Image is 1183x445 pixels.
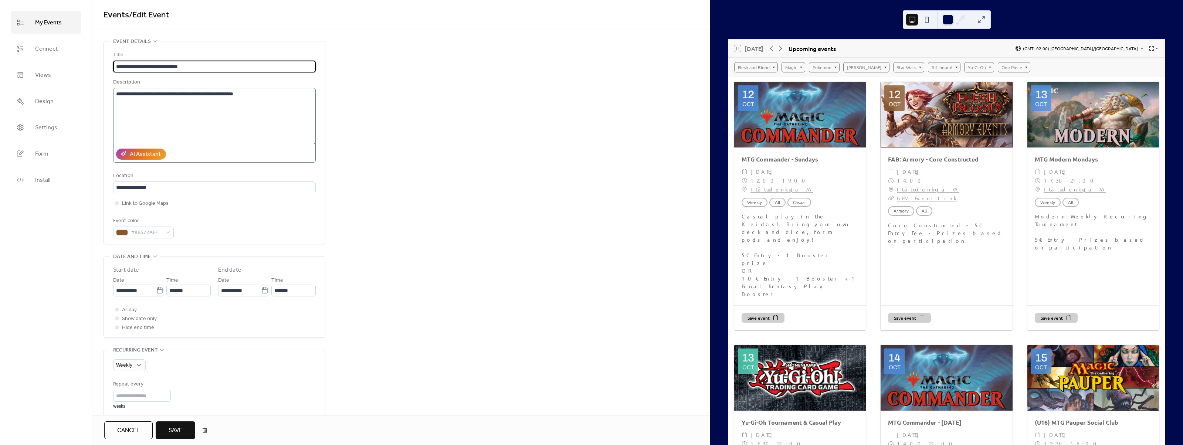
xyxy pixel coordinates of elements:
span: Design [35,96,54,107]
div: Event color [113,217,172,225]
button: Save event [742,313,784,323]
span: All day [122,306,137,315]
span: [DATE] [1044,167,1069,176]
div: (U16) MTG Pauper Social Club [1027,418,1159,427]
div: ​ [888,167,894,176]
span: Connect [35,43,58,55]
span: 17:30 [1044,176,1067,185]
span: Date [218,276,229,285]
div: Oct [1035,365,1047,370]
div: End date [218,266,241,275]
div: ​ [1035,185,1041,194]
span: [DATE] [750,431,776,439]
a: Views [11,64,81,86]
span: Time [166,276,178,285]
span: Install [35,174,50,186]
button: Save [156,421,195,439]
span: Form [35,148,48,160]
div: ​ [742,431,748,439]
a: Itätuulenkuja 7A [750,185,813,194]
div: 15 [1035,352,1047,363]
div: MTG Commander - [DATE] [881,418,1012,427]
span: Time [271,276,283,285]
a: Form [11,142,81,165]
div: Description [113,78,314,87]
span: My Events [35,17,62,28]
div: ​ [742,167,748,176]
div: 14 [888,352,901,363]
div: Location [113,171,314,180]
div: Repeat every [113,380,169,389]
div: 12 [742,89,754,100]
div: ​ [888,176,894,185]
span: Cancel [117,426,140,435]
div: weeks [113,403,171,409]
button: AI Assistant [116,149,166,160]
span: Show date only [122,315,157,323]
span: Date and time [113,252,151,261]
span: [DATE] [897,167,922,176]
div: ​ [742,176,748,185]
div: MTG Modern Mondays [1027,155,1159,164]
span: - [778,176,782,185]
button: Cancel [104,421,153,439]
a: Design [11,90,81,112]
div: Start date [113,266,139,275]
span: Recurring event [113,346,158,355]
div: Oct [742,102,754,107]
a: Itätuulenkuja 7A [897,185,959,194]
span: Hide end time [122,323,154,332]
div: AI Assistant [130,150,161,159]
div: Oct [742,365,754,370]
div: 12 [888,89,901,100]
div: Yu-Gi-Oh Tournament & Casual Play [734,418,866,427]
div: ​ [888,185,894,194]
a: Itätuulenkuja 7A [1044,185,1106,194]
span: [DATE] [750,167,776,176]
a: Events [104,7,129,23]
span: Link to Google Maps [122,199,169,208]
div: Oct [889,365,901,370]
span: Weekly [116,360,132,370]
span: Views [35,69,51,81]
span: 12:00 [750,176,778,185]
span: / Edit Event [129,7,169,23]
div: ​ [1035,431,1041,439]
div: Casual play in the Keidas! Bring your own deck and dice, form pods and enjoy! 5€ Entry - 1 Booste... [734,213,866,298]
span: Save [169,426,182,435]
a: Install [11,169,81,191]
div: MTG Commander - Sundays [734,155,866,164]
div: Oct [1035,102,1047,107]
span: [DATE] [1044,431,1069,439]
span: - [1067,176,1070,185]
span: Settings [35,122,57,133]
span: (GMT+02:00) [GEOGRAPHIC_DATA]/[GEOGRAPHIC_DATA] [1023,46,1138,51]
span: 19:00 [782,176,810,185]
div: ​ [742,185,748,194]
button: Save event [888,313,931,323]
div: ​ [1035,167,1041,176]
div: Title [113,51,314,60]
div: Core Constructed - 5€ Entry Fee - Prizes based on participation [881,221,1012,245]
span: #8B572AFF [131,228,162,237]
div: Upcoming events [789,44,836,53]
span: 21:00 [1070,176,1098,185]
a: GEM Event Link [897,195,957,201]
span: 14:00 [897,176,925,185]
div: ​ [888,194,894,203]
div: 13 [1035,89,1047,100]
a: Connect [11,37,81,60]
div: Oct [889,102,901,107]
span: Event details [113,37,151,46]
a: FAB: Armory - Core Constructed [888,155,979,163]
div: ​ [1035,176,1041,185]
button: Save event [1035,313,1078,323]
div: ​ [888,431,894,439]
span: Date [113,276,124,285]
div: Modern Weekly Recurring Tournament 5€ Entry - Prizes based on participation [1027,213,1159,251]
a: My Events [11,11,81,34]
a: Settings [11,116,81,139]
span: [DATE] [897,431,922,439]
div: 13 [742,352,754,363]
